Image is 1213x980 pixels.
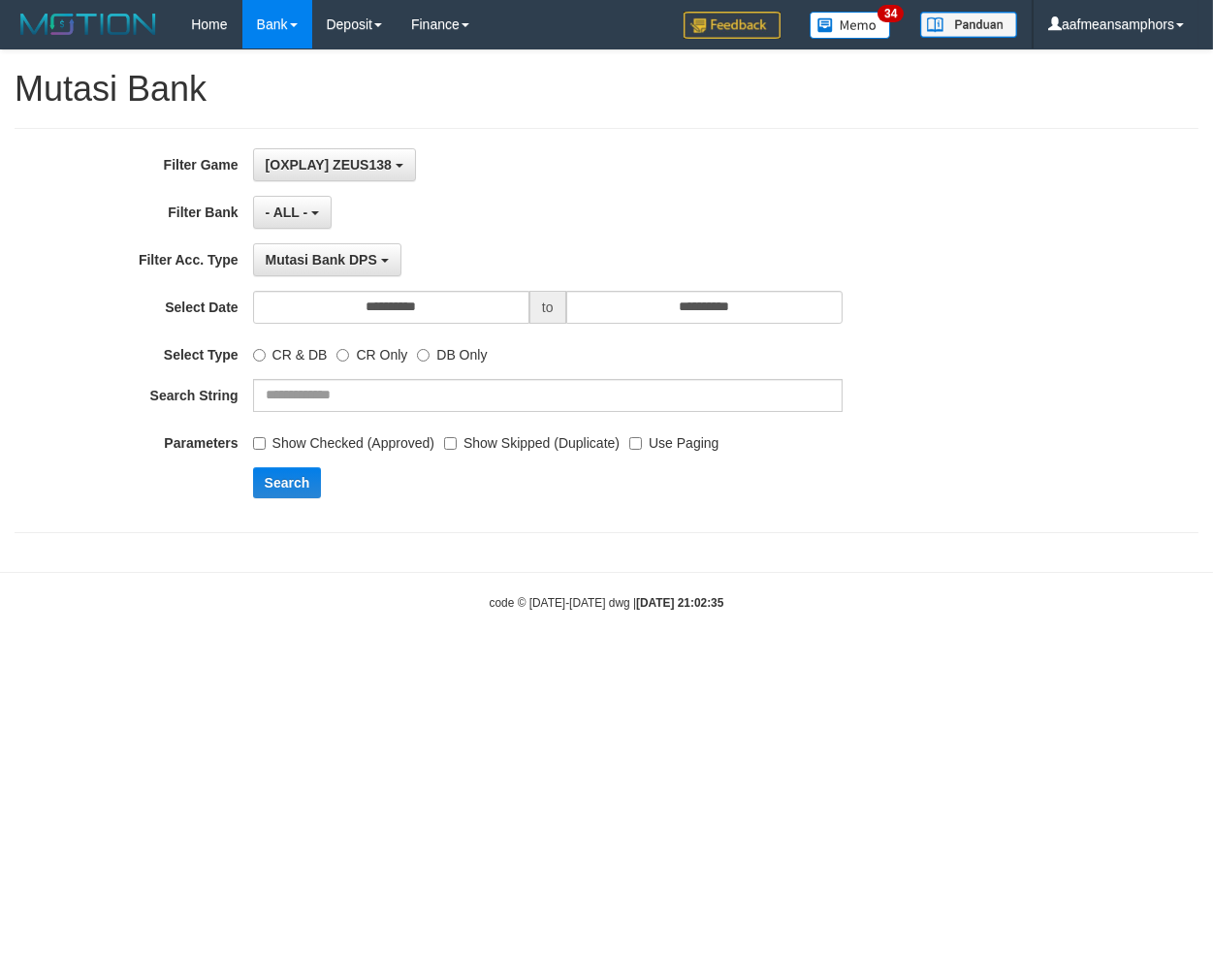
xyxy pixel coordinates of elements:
[629,427,718,453] label: Use Paging
[15,70,1198,109] h1: Mutasi Bank
[417,349,430,362] input: DB Only
[810,12,891,39] img: Button%20Memo.svg
[15,10,162,39] img: MOTION_logo.png
[253,349,266,362] input: CR & DB
[253,196,332,229] button: - ALL -
[253,427,434,453] label: Show Checked (Approved)
[490,596,724,610] small: code © [DATE]-[DATE] dwg |
[253,467,322,498] button: Search
[529,291,566,324] span: to
[636,596,723,610] strong: [DATE] 21:02:35
[253,148,416,181] button: [OXPLAY] ZEUS138
[336,349,349,362] input: CR Only
[878,5,904,22] span: 34
[920,12,1017,38] img: panduan.png
[253,243,401,276] button: Mutasi Bank DPS
[444,427,620,453] label: Show Skipped (Duplicate)
[629,437,642,450] input: Use Paging
[253,437,266,450] input: Show Checked (Approved)
[417,338,487,364] label: DB Only
[266,157,392,173] span: [OXPLAY] ZEUS138
[266,205,308,220] span: - ALL -
[444,437,457,450] input: Show Skipped (Duplicate)
[266,252,377,268] span: Mutasi Bank DPS
[336,338,407,364] label: CR Only
[253,338,328,364] label: CR & DB
[684,12,781,39] img: Feedback.jpg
